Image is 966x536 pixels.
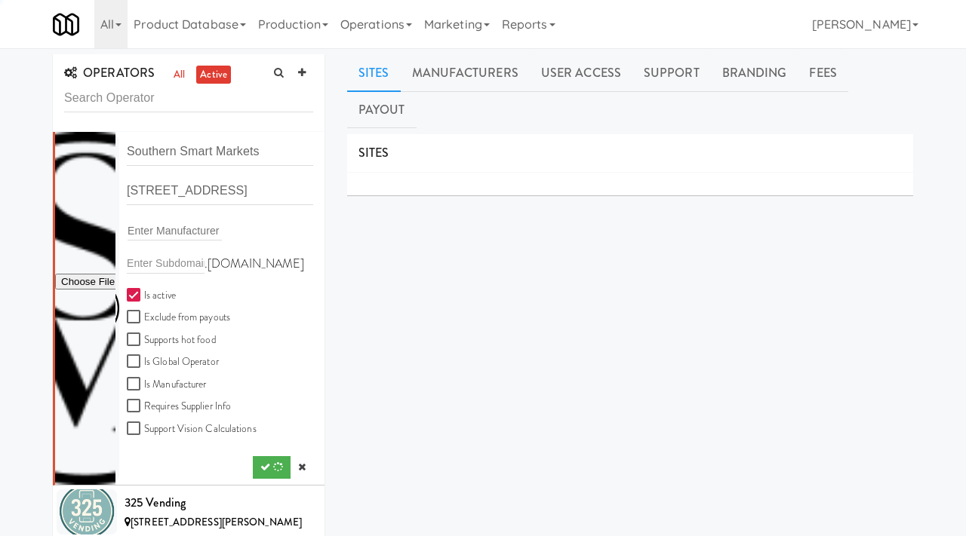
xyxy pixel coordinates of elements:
input: Is active [127,289,144,302]
input: Requires Supplier Info [127,400,144,412]
label: Is Global Operator [127,353,219,372]
input: Supports hot food [127,334,144,346]
span: [STREET_ADDRESS][PERSON_NAME] [131,515,302,529]
span: OPERATORS [64,64,155,81]
label: Is active [127,286,176,305]
a: User Access [530,54,632,92]
a: all [170,66,189,84]
label: Support Vision Calculations [127,420,257,439]
label: Is Manufacturer [127,375,207,394]
input: Exclude from payouts [127,311,144,323]
input: Support Vision Calculations [127,423,144,435]
div: 325 Vending [125,492,313,514]
label: Supports hot food [127,331,216,350]
input: Operator address [127,177,313,205]
input: Is Global Operator [127,356,144,368]
input: Enter Manufacturer [128,221,222,240]
label: Requires Supplier Info [127,397,231,416]
a: Manufacturers [401,54,530,92]
input: Search Operator [64,84,313,112]
li: .[DOMAIN_NAME] Is active Exclude from payoutsSupports hot food Is Global Operator Is Manufacturer... [53,132,325,485]
input: Is Manufacturer [127,378,144,391]
label: Exclude from payouts [127,308,230,327]
a: Support [632,54,711,92]
a: Branding [711,54,798,92]
a: Payout [347,91,417,129]
input: Enter Subdomain [127,253,205,274]
a: active [196,66,231,84]
label: .[DOMAIN_NAME] [205,253,304,275]
img: Micromart [53,11,79,38]
span: SITES [358,144,389,161]
input: Operator name [127,138,313,166]
a: Sites [347,54,401,92]
a: Fees [798,54,848,92]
